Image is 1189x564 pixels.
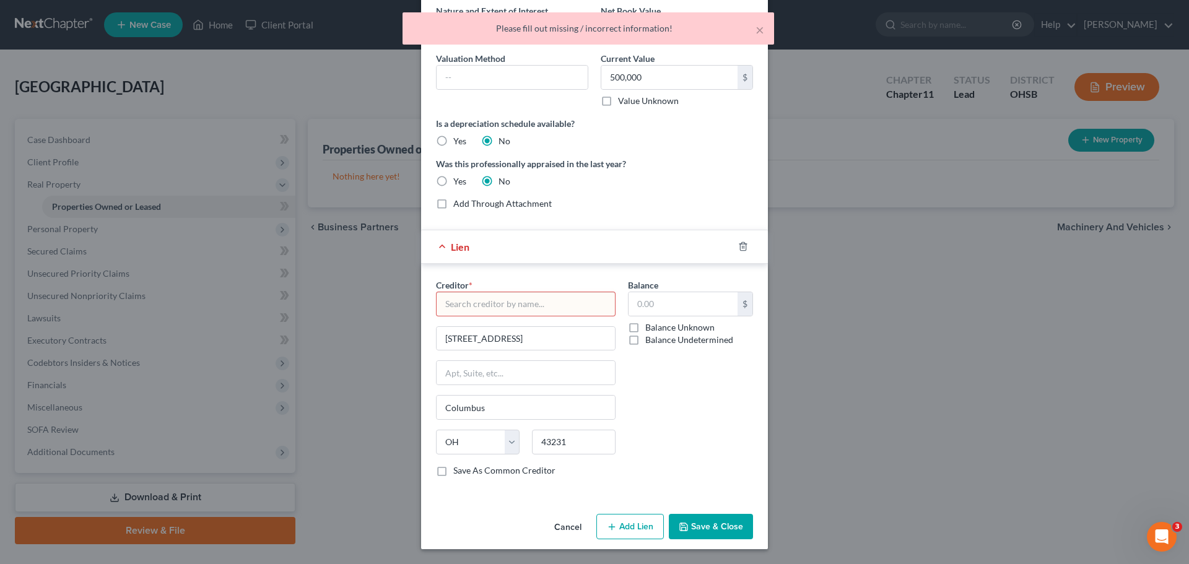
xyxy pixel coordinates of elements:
input: 0.00 [629,292,738,316]
label: No [499,175,510,188]
label: Balance Unknown [645,321,715,334]
span: 3 [1172,522,1182,532]
button: Cancel [544,515,591,540]
label: Add Through Attachment [453,197,552,210]
input: 0.00 [601,66,738,89]
label: No [499,135,510,147]
input: Enter address... [437,327,615,350]
span: Lien [451,241,469,253]
input: Apt, Suite, etc... [437,361,615,384]
input: Enter city... [437,396,615,419]
input: -- [437,66,588,89]
div: $ [738,292,752,316]
span: Creditor [436,280,469,290]
button: Add Lien [596,514,664,540]
label: Yes [453,135,466,147]
label: Was this professionally appraised in the last year? [436,157,753,170]
label: Value Unknown [618,95,679,107]
button: × [756,22,764,37]
label: Valuation Method [436,52,505,65]
label: Is a depreciation schedule available? [436,117,753,130]
label: Balance Undetermined [645,334,733,346]
input: Enter zip... [532,430,616,454]
label: Save As Common Creditor [453,464,555,477]
label: Yes [453,175,466,188]
button: Save & Close [669,514,753,540]
label: Current Value [601,52,655,65]
input: Search creditor by name... [436,292,616,316]
label: Net Book Value [601,4,661,17]
label: Nature and Extent of Interest [436,4,548,17]
iframe: Intercom live chat [1147,522,1177,552]
label: Balance [628,279,658,292]
div: $ [738,66,752,89]
div: Please fill out missing / incorrect information! [412,22,764,35]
